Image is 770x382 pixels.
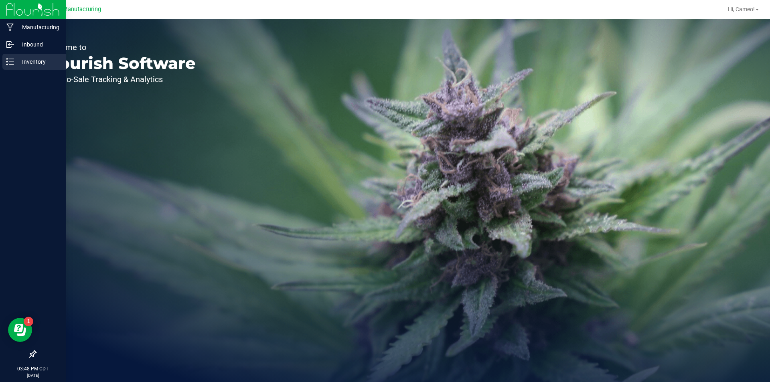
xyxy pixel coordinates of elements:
p: 03:48 PM CDT [4,365,62,372]
iframe: Resource center unread badge [24,317,33,326]
p: Seed-to-Sale Tracking & Analytics [43,75,196,83]
p: Inbound [14,40,62,49]
inline-svg: Inbound [6,40,14,49]
inline-svg: Inventory [6,58,14,66]
iframe: Resource center [8,318,32,342]
p: Welcome to [43,43,196,51]
p: Manufacturing [14,22,62,32]
p: [DATE] [4,372,62,378]
p: Flourish Software [43,55,196,71]
inline-svg: Manufacturing [6,23,14,31]
span: Hi, Cameo! [728,6,755,12]
p: Inventory [14,57,62,67]
span: Manufacturing [63,6,101,13]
